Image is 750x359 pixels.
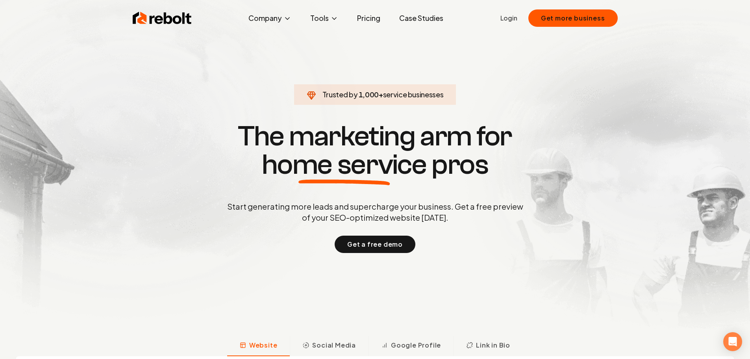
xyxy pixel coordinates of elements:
[335,236,415,253] button: Get a free demo
[262,151,427,179] span: home service
[312,340,356,350] span: Social Media
[391,340,441,350] span: Google Profile
[369,336,454,356] button: Google Profile
[322,90,357,99] span: Trusted by
[304,10,344,26] button: Tools
[476,340,510,350] span: Link in Bio
[351,10,387,26] a: Pricing
[379,90,383,99] span: +
[242,10,298,26] button: Company
[454,336,523,356] button: Link in Bio
[290,336,369,356] button: Social Media
[393,10,450,26] a: Case Studies
[133,10,192,26] img: Rebolt Logo
[227,336,290,356] button: Website
[226,201,525,223] p: Start generating more leads and supercharge your business. Get a free preview of your SEO-optimiz...
[500,13,517,23] a: Login
[383,90,444,99] span: service businesses
[249,340,278,350] span: Website
[723,332,742,351] div: Open Intercom Messenger
[186,122,564,179] h1: The marketing arm for pros
[359,89,379,100] span: 1,000
[528,9,618,27] button: Get more business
